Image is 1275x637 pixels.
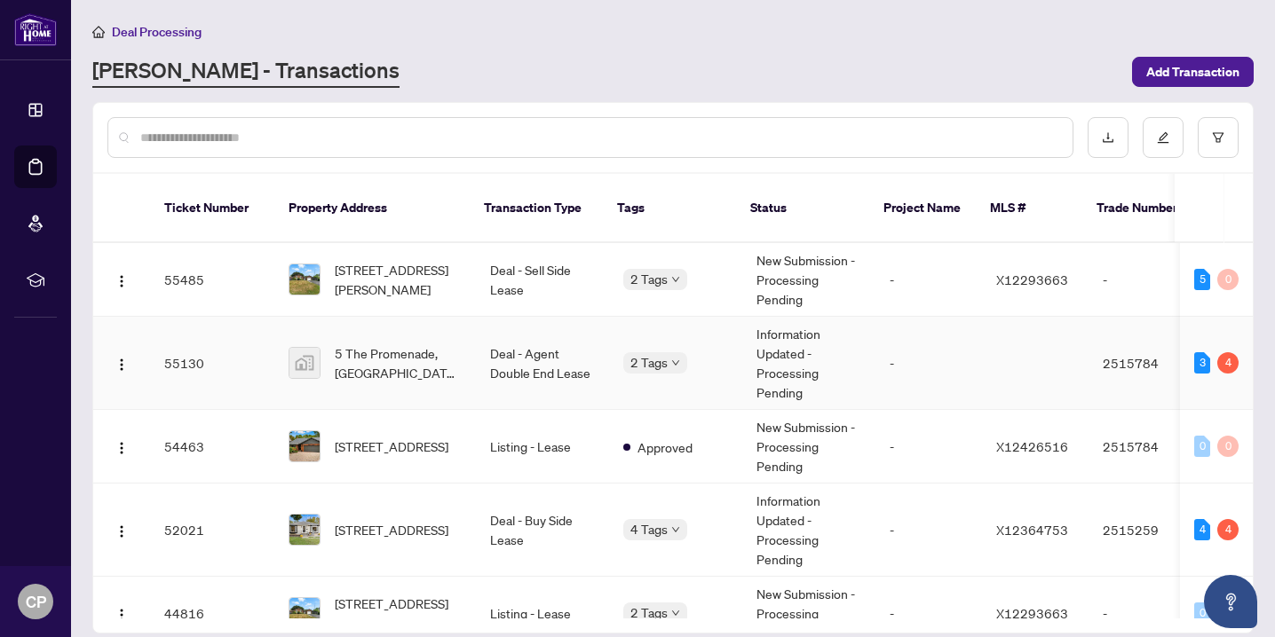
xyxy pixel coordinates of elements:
td: 2515784 [1089,410,1213,484]
span: [STREET_ADDRESS][PERSON_NAME] [335,594,462,633]
span: 2 Tags [630,269,668,289]
button: Logo [107,349,136,377]
img: thumbnail-img [289,264,320,295]
td: 2515259 [1089,484,1213,577]
th: MLS # [976,174,1082,243]
button: download [1088,117,1128,158]
span: 5 The Promenade, [GEOGRAPHIC_DATA], [GEOGRAPHIC_DATA], [GEOGRAPHIC_DATA] [335,343,462,382]
span: down [671,358,680,367]
th: Project Name [869,174,976,243]
th: Status [736,174,869,243]
span: Deal Processing [112,24,202,40]
td: Deal - Sell Side Lease [476,243,609,317]
span: [STREET_ADDRESS] [335,520,448,539]
td: - [875,317,982,410]
img: Logo [115,608,129,622]
td: Listing - Lease [476,410,609,484]
img: thumbnail-img [289,598,320,628]
img: thumbnail-img [289,515,320,545]
div: 4 [1217,352,1239,374]
td: New Submission - Processing Pending [742,410,875,484]
span: X12426516 [996,438,1068,454]
span: 4 Tags [630,519,668,539]
th: Transaction Type [470,174,603,243]
img: Logo [115,524,129,539]
button: Logo [107,265,136,294]
button: edit [1143,117,1184,158]
a: [PERSON_NAME] - Transactions [92,56,400,88]
img: logo [14,13,57,46]
div: 0 [1217,436,1239,457]
img: thumbnail-img [289,431,320,461]
div: 0 [1217,269,1239,290]
div: 0 [1194,602,1210,624]
div: 3 [1194,352,1210,374]
button: Logo [107,515,136,544]
span: down [671,525,680,534]
td: Deal - Agent Double End Lease [476,317,609,410]
img: thumbnail-img [289,348,320,378]
td: 54463 [150,410,274,484]
div: 4 [1217,519,1239,540]
button: filter [1198,117,1239,158]
span: 2 Tags [630,602,668,623]
span: [STREET_ADDRESS] [335,436,448,456]
img: Logo [115,274,129,288]
img: Logo [115,441,129,455]
span: home [92,26,105,38]
button: Logo [107,432,136,460]
span: X12293663 [996,605,1068,621]
td: 55130 [150,317,274,410]
td: 52021 [150,484,274,577]
span: down [671,609,680,617]
td: - [875,243,982,317]
span: Add Transaction [1146,58,1239,86]
th: Property Address [274,174,470,243]
span: down [671,275,680,284]
button: Logo [107,599,136,627]
td: - [875,484,982,577]
td: New Submission - Processing Pending [742,243,875,317]
span: X12364753 [996,522,1068,538]
th: Ticket Number [150,174,274,243]
td: Information Updated - Processing Pending [742,484,875,577]
td: Information Updated - Processing Pending [742,317,875,410]
span: CP [26,589,46,614]
td: - [1089,243,1213,317]
td: 55485 [150,243,274,317]
img: Logo [115,358,129,372]
td: 2515784 [1089,317,1213,410]
div: 5 [1194,269,1210,290]
span: [STREET_ADDRESS][PERSON_NAME] [335,260,462,299]
button: Open asap [1204,575,1257,628]
span: 2 Tags [630,352,668,373]
span: download [1102,131,1114,144]
span: edit [1157,131,1169,144]
div: 4 [1194,519,1210,540]
span: filter [1212,131,1224,144]
td: - [875,410,982,484]
button: Add Transaction [1132,57,1254,87]
div: 0 [1194,436,1210,457]
th: Trade Number [1082,174,1207,243]
th: Tags [603,174,736,243]
td: Deal - Buy Side Lease [476,484,609,577]
span: X12293663 [996,271,1068,287]
span: Approved [637,437,693,457]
